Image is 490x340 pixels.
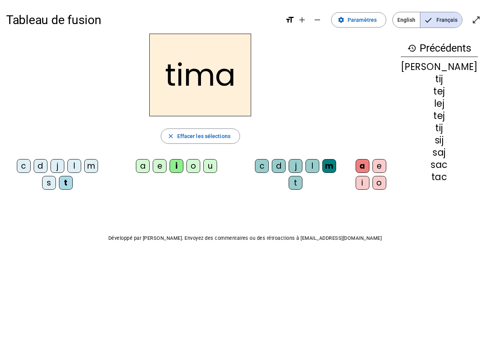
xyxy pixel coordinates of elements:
h1: Tableau de fusion [6,8,279,32]
div: j [289,159,302,173]
div: t [289,176,302,190]
button: Diminuer la taille de la police [310,12,325,28]
div: e [153,159,167,173]
div: j [51,159,64,173]
mat-icon: format_size [285,15,294,24]
mat-icon: close [167,133,174,140]
div: t [59,176,73,190]
mat-icon: add [297,15,307,24]
button: Effacer les sélections [161,129,240,144]
div: c [255,159,269,173]
mat-icon: remove [313,15,322,24]
h2: tima [149,34,251,116]
div: tej [401,87,478,96]
button: Entrer en plein écran [469,12,484,28]
div: c [17,159,31,173]
div: sij [401,136,478,145]
div: [PERSON_NAME] [401,62,478,72]
span: Français [420,12,462,28]
div: m [322,159,336,173]
div: tac [401,172,478,182]
mat-icon: settings [338,16,345,23]
button: Augmenter la taille de la police [294,12,310,28]
div: saj [401,148,478,157]
mat-icon: history [407,44,416,53]
div: l [67,159,81,173]
h3: Précédents [401,40,478,57]
div: m [84,159,98,173]
div: o [186,159,200,173]
div: tej [401,111,478,120]
span: Effacer les sélections [177,132,230,141]
span: Paramètres [348,15,377,24]
div: e [372,159,386,173]
mat-button-toggle-group: Language selection [392,12,462,28]
div: a [136,159,150,173]
div: d [34,159,47,173]
span: English [393,12,420,28]
button: Paramètres [331,12,386,28]
div: tij [401,124,478,133]
div: i [170,159,183,173]
mat-icon: open_in_full [472,15,481,24]
div: u [203,159,217,173]
div: d [272,159,286,173]
div: tij [401,75,478,84]
div: sac [401,160,478,169]
div: o [372,176,386,190]
div: i [356,176,369,190]
p: Développé par [PERSON_NAME]. Envoyez des commentaires ou des rétroactions à [EMAIL_ADDRESS][DOMAI... [6,234,484,243]
div: a [356,159,369,173]
div: l [305,159,319,173]
div: lej [401,99,478,108]
div: s [42,176,56,190]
